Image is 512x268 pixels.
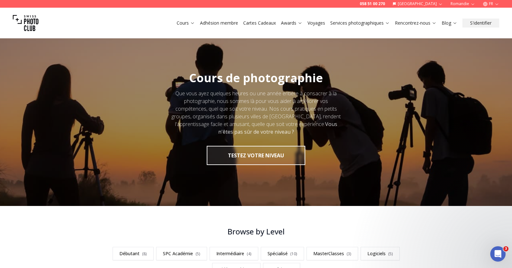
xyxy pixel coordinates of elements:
button: Services photographiques [328,19,392,28]
a: Rencontrez-nous [395,20,436,26]
a: Adhésion membre [200,20,238,26]
a: Services photographiques [330,20,390,26]
span: ( 5 ) [196,251,200,256]
a: Awards [281,20,302,26]
button: Cours [174,19,197,28]
a: Logiciels(5) [361,247,400,260]
button: Adhésion membre [197,19,241,28]
button: Awards [278,19,305,28]
button: TESTEZ VOTRE NIVEAU [207,146,305,165]
a: MasterClasses(3) [307,247,358,260]
a: SPC Académie(5) [156,247,207,260]
span: ( 10 ) [290,251,297,256]
button: S'identifier [462,19,499,28]
a: Voyages [308,20,325,26]
a: Cartes Cadeaux [243,20,276,26]
span: ( 4 ) [247,251,252,256]
a: Débutant(8) [113,247,154,260]
span: 3 [503,246,508,251]
iframe: Intercom live chat [490,246,506,262]
h3: Browse by Level [97,226,415,237]
button: Voyages [305,19,328,28]
a: Spécialisé(10) [261,247,304,260]
span: ( 3 ) [347,251,351,256]
button: Blog [439,19,460,28]
button: Cartes Cadeaux [241,19,278,28]
a: Cours [177,20,195,26]
a: Blog [442,20,457,26]
button: Rencontrez-nous [392,19,439,28]
span: ( 8 ) [142,251,147,256]
img: Swiss photo club [13,10,38,36]
a: Intermédiaire(4) [210,247,258,260]
span: Cours de photographie [189,70,323,86]
span: ( 5 ) [388,251,393,256]
div: Que vous ayez quelques heures ou une année entière à consacrer à la photographie, nous sommes là ... [169,90,343,136]
a: 058 51 00 270 [360,1,385,6]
